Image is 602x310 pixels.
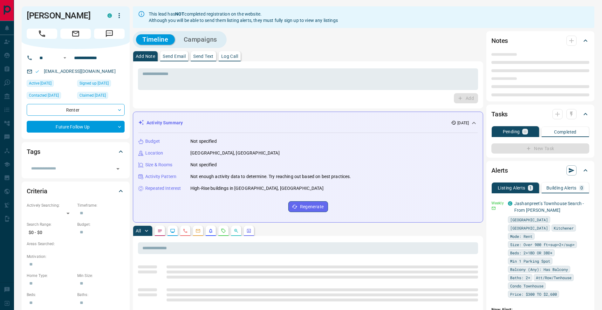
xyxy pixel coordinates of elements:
[190,185,324,192] p: High-Rise buildings in [GEOGRAPHIC_DATA], [GEOGRAPHIC_DATA]
[113,164,122,173] button: Open
[145,173,176,180] p: Activity Pattern
[288,201,328,212] button: Regenerate
[190,150,280,156] p: [GEOGRAPHIC_DATA], [GEOGRAPHIC_DATA]
[149,8,338,26] div: This lead has completed registration on the website. Although you will be able to send them listi...
[177,34,223,45] button: Campaigns
[510,241,575,248] span: Size: Over 900 ft<sup>2</sup>
[145,185,181,192] p: Repeated Interest
[77,273,125,279] p: Min Size:
[491,165,508,176] h2: Alerts
[27,273,74,279] p: Home Type:
[27,203,74,208] p: Actively Searching:
[510,233,532,239] span: Mode: Rent
[35,69,39,74] svg: Email Valid
[510,274,530,281] span: Baths: 2+
[554,130,577,134] p: Completed
[221,228,226,233] svg: Requests
[77,203,125,208] p: Timeframe:
[510,225,548,231] span: [GEOGRAPHIC_DATA]
[193,54,214,59] p: Send Text
[491,33,589,48] div: Notes
[107,13,112,18] div: condos.ca
[27,292,74,298] p: Beds:
[27,183,125,199] div: Criteria
[510,291,557,297] span: Price: $300 TO $2,600
[190,173,351,180] p: Not enough activity data to determine. Try reaching out based on best practices.
[145,150,163,156] p: Location
[77,92,125,101] div: Mon Dec 09 2024
[208,228,213,233] svg: Listing Alerts
[147,120,183,126] p: Activity Summary
[27,10,98,21] h1: [PERSON_NAME]
[27,29,57,39] span: Call
[145,138,160,145] p: Budget
[491,206,496,210] svg: Email
[554,225,574,231] span: Kitchener
[510,266,568,272] span: Balcony (Any): Has Balcony
[508,201,512,206] div: condos.ca
[510,283,544,289] span: Condo Townhouse
[27,92,74,101] div: Thu Jul 03 2025
[145,162,173,168] p: Size & Rooms
[514,201,584,213] a: Jashanpreet's Townhouse Search - From [PERSON_NAME]
[60,29,91,39] span: Email
[491,109,508,119] h2: Tasks
[536,274,571,281] span: Att/Row/Twnhouse
[510,250,552,256] span: Beds: 2+1BD OR 3BD+
[491,36,508,46] h2: Notes
[580,186,583,190] p: 0
[503,129,520,134] p: Pending
[136,229,141,233] p: All
[510,258,550,264] span: Min 1 Parking Spot
[175,11,184,17] strong: NOT
[79,92,106,99] span: Claimed [DATE]
[498,186,525,190] p: Listing Alerts
[491,163,589,178] div: Alerts
[491,107,589,122] div: Tasks
[27,227,74,238] p: $0 - $0
[77,80,125,89] div: Mon Dec 09 2024
[157,228,162,233] svg: Notes
[195,228,201,233] svg: Emails
[163,54,186,59] p: Send Email
[510,217,548,223] span: [GEOGRAPHIC_DATA]
[77,222,125,227] p: Budget:
[190,138,217,145] p: Not specified
[27,222,74,227] p: Search Range:
[27,144,125,159] div: Tags
[29,92,59,99] span: Contacted [DATE]
[491,200,504,206] p: Weekly
[221,54,238,59] p: Log Call
[190,162,217,168] p: Not specified
[27,121,125,133] div: Future Follow Up
[457,120,469,126] p: [DATE]
[136,34,175,45] button: Timeline
[546,186,577,190] p: Building Alerts
[77,292,125,298] p: Baths:
[27,80,74,89] div: Mon Dec 09 2024
[529,186,532,190] p: 1
[234,228,239,233] svg: Opportunities
[94,29,125,39] span: Message
[27,147,40,157] h2: Tags
[138,117,478,129] div: Activity Summary[DATE]
[29,80,51,86] span: Active [DATE]
[136,54,155,59] p: Add Note
[170,228,175,233] svg: Lead Browsing Activity
[44,69,116,74] a: [EMAIL_ADDRESS][DOMAIN_NAME]
[183,228,188,233] svg: Calls
[61,54,69,62] button: Open
[79,80,109,86] span: Signed up [DATE]
[27,241,125,247] p: Areas Searched:
[27,186,47,196] h2: Criteria
[246,228,251,233] svg: Agent Actions
[27,254,125,259] p: Motivation:
[27,104,125,116] div: Renter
